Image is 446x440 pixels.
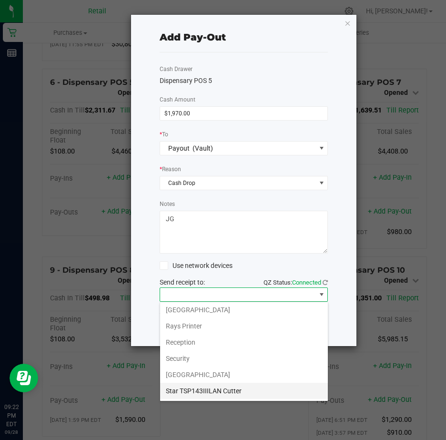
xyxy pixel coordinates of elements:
[10,364,38,392] iframe: Resource center
[160,318,328,334] li: Rays Printer
[264,279,328,286] span: QZ Status:
[193,144,213,152] span: (Vault)
[160,302,328,318] li: [GEOGRAPHIC_DATA]
[160,278,205,286] span: Send receipt to:
[160,96,195,103] span: Cash Amount
[160,165,181,174] label: Reason
[160,367,328,383] li: [GEOGRAPHIC_DATA]
[160,383,328,399] li: Star TSP143IIILAN Cutter
[160,76,328,86] div: Dispensary POS 5
[160,176,316,190] span: Cash Drop
[292,279,321,286] span: Connected
[160,334,328,350] li: Reception
[160,350,328,367] li: Security
[168,144,190,152] span: Payout
[160,200,175,208] label: Notes
[160,130,168,139] label: To
[160,65,193,73] label: Cash Drawer
[160,261,233,271] label: Use network devices
[160,30,226,44] div: Add Pay-Out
